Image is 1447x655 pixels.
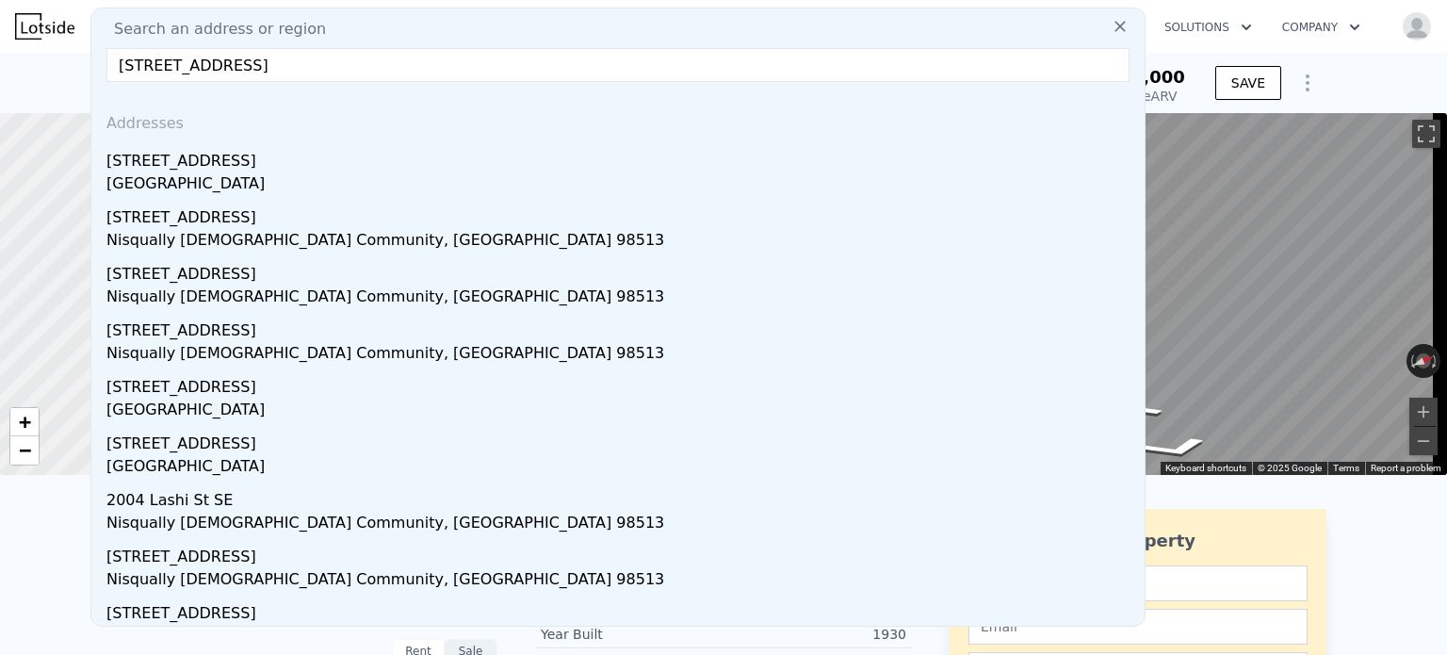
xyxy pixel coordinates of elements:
div: [STREET_ADDRESS] [106,595,1137,625]
div: Nisqually [DEMOGRAPHIC_DATA] Community, [GEOGRAPHIC_DATA] 98513 [106,625,1137,651]
button: Company [1267,10,1375,44]
div: [STREET_ADDRESS] [106,255,1137,286]
div: [STREET_ADDRESS] [106,538,1137,568]
button: Rotate clockwise [1431,344,1441,378]
input: Email [968,609,1308,645]
button: Show Options [1289,64,1326,102]
div: Nisqually [DEMOGRAPHIC_DATA] Community, [GEOGRAPHIC_DATA] 98513 [106,512,1137,538]
button: Reset the view [1406,348,1442,374]
div: [GEOGRAPHIC_DATA] [106,455,1137,482]
div: 1930 [723,625,906,644]
button: Solutions [1149,10,1267,44]
div: Nisqually [DEMOGRAPHIC_DATA] Community, [GEOGRAPHIC_DATA] 98513 [106,342,1137,368]
div: [STREET_ADDRESS] [106,425,1137,455]
span: © 2025 Google [1258,463,1322,473]
img: avatar [1402,11,1432,41]
div: Addresses [99,97,1137,142]
div: Year Built [541,625,723,644]
img: Lotside [15,13,74,40]
a: Zoom in [10,408,39,436]
div: Nisqually [DEMOGRAPHIC_DATA] Community, [GEOGRAPHIC_DATA] 98513 [106,229,1137,255]
path: Go East, M.L.K. Jr Dr SW [1105,431,1241,465]
button: Zoom out [1409,427,1438,455]
div: [STREET_ADDRESS] [106,368,1137,399]
div: Nisqually [DEMOGRAPHIC_DATA] Community, [GEOGRAPHIC_DATA] 98513 [106,286,1137,312]
span: − [19,438,31,462]
span: Search an address or region [99,18,326,41]
div: [GEOGRAPHIC_DATA] [106,399,1137,425]
button: Toggle fullscreen view [1412,120,1440,148]
a: Zoom out [10,436,39,465]
div: 2004 Lashi St SE [106,482,1137,512]
div: [STREET_ADDRESS] [106,142,1137,172]
div: Street View [862,113,1447,475]
a: Terms (opens in new tab) [1333,463,1359,473]
div: [STREET_ADDRESS] [106,199,1137,229]
button: Zoom in [1409,398,1438,426]
div: [GEOGRAPHIC_DATA] [106,172,1137,199]
div: [STREET_ADDRESS] [106,312,1137,342]
a: Report a problem [1371,463,1441,473]
button: Keyboard shortcuts [1165,462,1246,475]
button: Rotate counterclockwise [1406,344,1417,378]
span: + [19,410,31,434]
button: SAVE [1215,66,1281,100]
input: Enter an address, city, region, neighborhood or zip code [106,48,1130,82]
div: Map [862,113,1447,475]
div: Nisqually [DEMOGRAPHIC_DATA] Community, [GEOGRAPHIC_DATA] 98513 [106,568,1137,595]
